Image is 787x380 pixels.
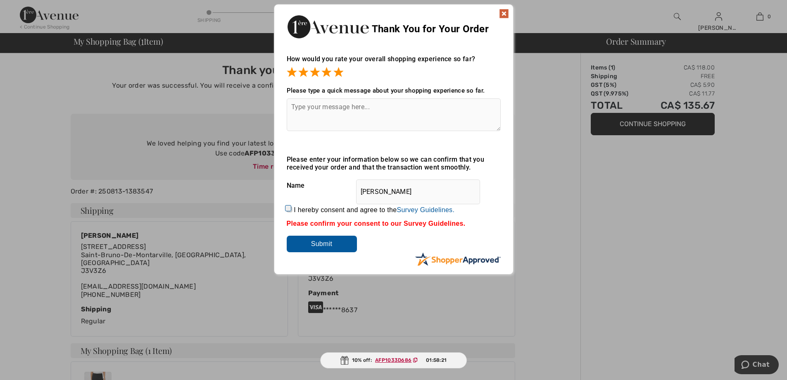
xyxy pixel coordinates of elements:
[372,23,489,35] span: Thank You for Your Order
[287,236,357,252] input: Submit
[287,155,501,171] div: Please enter your information below so we can confirm that you received your order and that the t...
[320,352,467,368] div: 10% off:
[499,9,509,19] img: x
[287,220,501,227] div: Please confirm your consent to our Survey Guidelines.
[18,6,35,13] span: Chat
[340,356,349,365] img: Gift.svg
[397,206,454,213] a: Survey Guidelines.
[287,87,501,94] div: Please type a quick message about your shopping experience so far.
[375,357,411,363] ins: AFP1033D686
[287,13,369,41] img: Thank You for Your Order
[294,206,454,214] label: I hereby consent and agree to the
[426,356,447,364] span: 01:58:21
[287,175,501,196] div: Name
[287,47,501,79] div: How would you rate your overall shopping experience so far?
